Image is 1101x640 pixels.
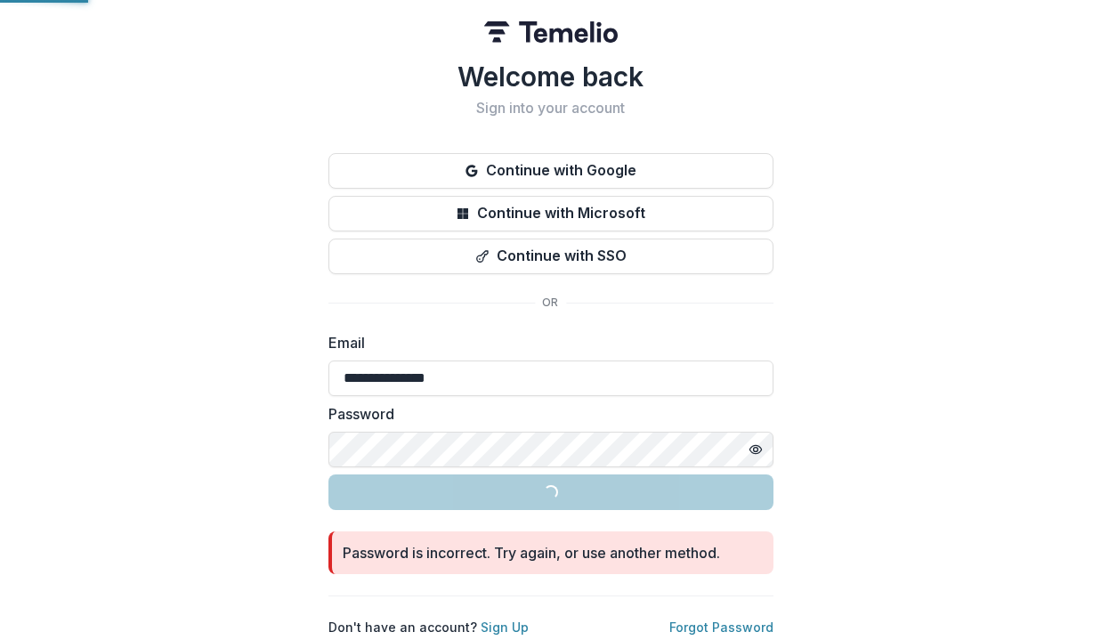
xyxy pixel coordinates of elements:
h1: Welcome back [328,61,773,93]
div: Password is incorrect. Try again, or use another method. [343,542,720,563]
label: Email [328,332,763,353]
label: Password [328,403,763,425]
img: Temelio [484,21,618,43]
h2: Sign into your account [328,100,773,117]
button: Continue with SSO [328,239,773,274]
button: Continue with Google [328,153,773,189]
button: Toggle password visibility [741,435,770,464]
a: Sign Up [481,620,529,635]
p: Don't have an account? [328,618,529,636]
a: Forgot Password [669,620,773,635]
button: Continue with Microsoft [328,196,773,231]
